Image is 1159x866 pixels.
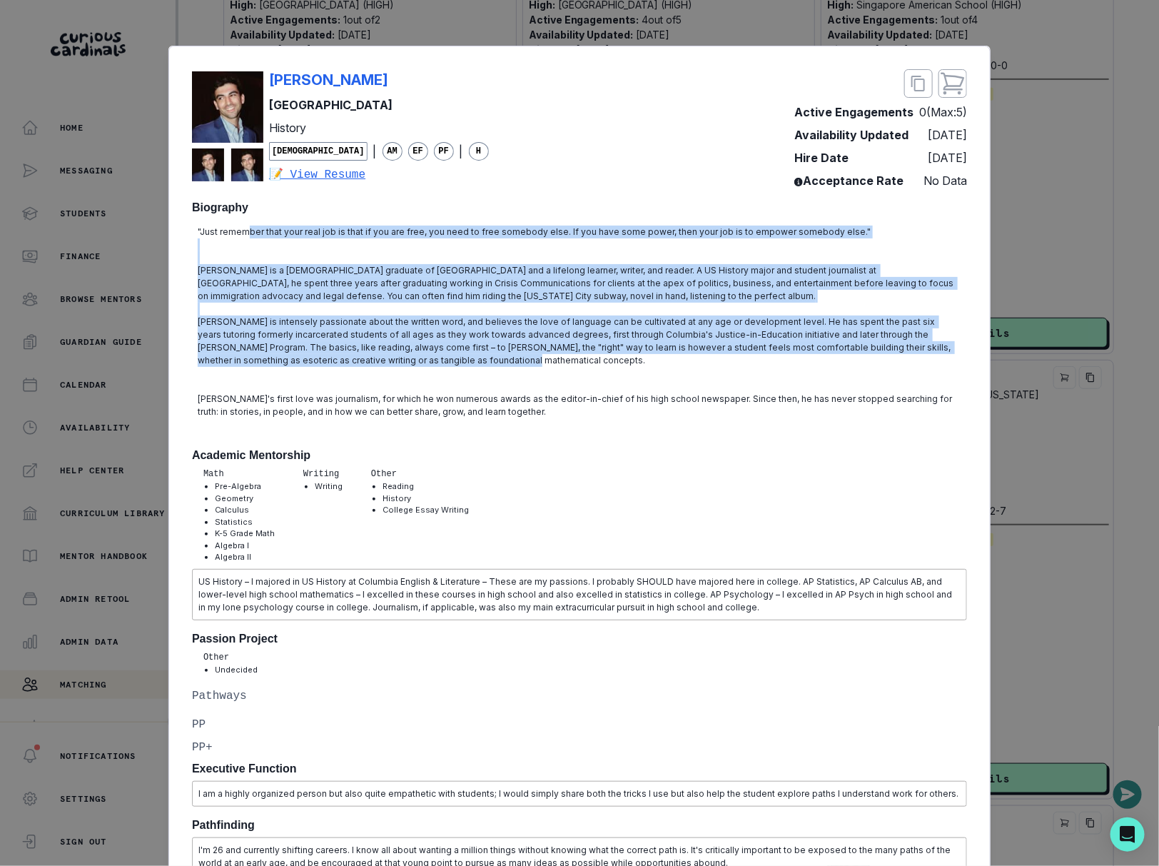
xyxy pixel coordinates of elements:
li: Pre-Algebra [215,480,275,493]
h2: Passion Project [192,632,967,645]
h2: Academic Mentorship [192,448,967,462]
li: Geometry [215,493,275,505]
span: H [469,142,489,161]
p: Hire Date [794,149,849,166]
li: Writing [315,480,343,493]
h2: Biography [192,201,967,214]
img: mentor profile picture [231,148,263,181]
p: [PERSON_NAME] [269,69,388,91]
p: [PERSON_NAME]'s first love was journalism, for which he won numerous awards as the editor-in-chie... [198,393,961,431]
p: Availability Updated [794,126,909,144]
li: Reading [383,480,469,493]
p: PP [192,716,206,733]
p: Other [203,651,258,664]
p: US History – I majored in US History at Columbia English & Literature – These are my passions. I ... [198,575,961,614]
span: [DEMOGRAPHIC_DATA] [269,142,368,161]
button: close [938,69,967,98]
p: Active Engagements [794,104,913,121]
p: Writing [303,468,343,480]
h2: Pathfinding [192,818,967,832]
p: | [460,143,463,160]
span: AM [383,142,403,161]
div: Open Intercom Messenger [1110,817,1145,852]
p: PP+ [192,739,213,756]
button: close [904,69,933,98]
a: 📝 View Resume [269,166,489,183]
li: History [383,493,469,505]
li: Algebra II [215,551,275,563]
img: mentor profile picture [192,71,263,144]
p: 0 (Max: 5 ) [919,104,967,121]
li: College Essay Writing [383,504,469,516]
li: Undecided [215,664,258,676]
p: | [373,143,377,160]
p: [PERSON_NAME] is a [DEMOGRAPHIC_DATA] graduate of [GEOGRAPHIC_DATA] and a lifelong learner, write... [198,264,961,367]
span: PF [434,142,454,161]
h1: "Just remember that your real job is that if you are free, you need to free somebody else. If you... [198,226,961,238]
h2: Executive Function [192,762,967,775]
p: History [269,119,489,136]
p: [GEOGRAPHIC_DATA] [269,96,489,114]
p: [DATE] [928,149,967,166]
img: mentor profile picture [192,148,224,181]
li: K-5 Grade Math [215,528,275,540]
li: Statistics [215,516,275,528]
p: Math [203,468,275,480]
p: Pathways [192,688,967,705]
p: I am a highly organized person but also quite empathetic with students; I would simply share both... [198,787,961,800]
li: Algebra I [215,540,275,552]
p: Acceptance Rate [794,172,904,189]
p: No Data [923,172,967,189]
span: EF [408,142,428,161]
p: [DATE] [928,126,967,144]
p: Other [371,468,469,480]
li: Calculus [215,504,275,516]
